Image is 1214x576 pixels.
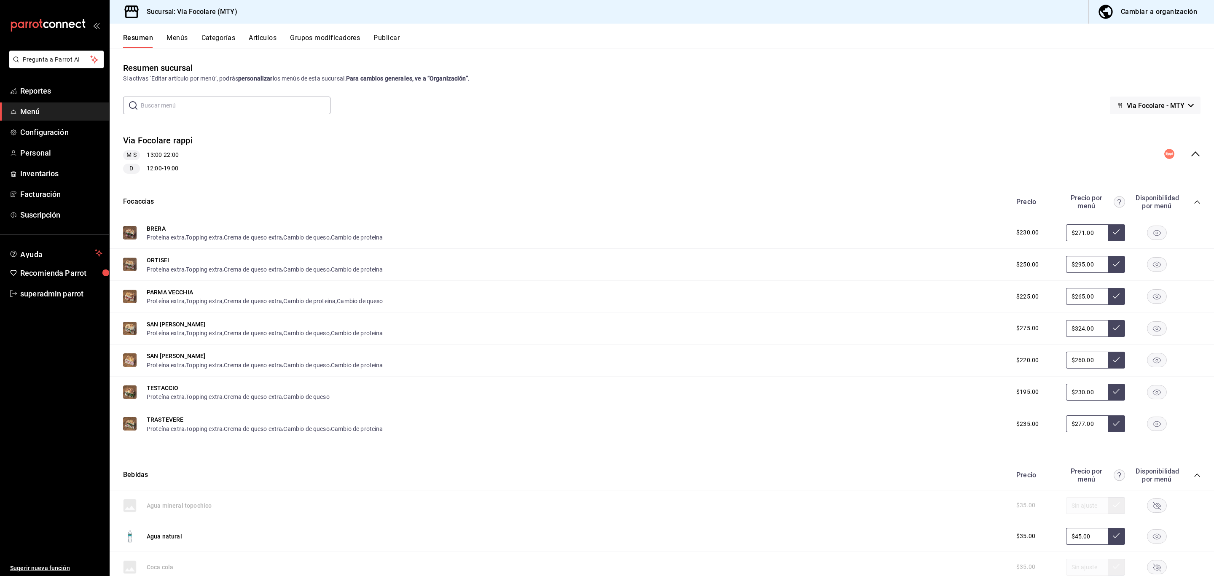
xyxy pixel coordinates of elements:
[283,393,329,401] button: Cambio de queso
[20,168,102,179] span: Inventarios
[1066,528,1108,545] input: Sin ajuste
[1066,415,1108,432] input: Sin ajuste
[186,297,223,305] button: Topping extra
[1066,256,1108,273] input: Sin ajuste
[224,425,282,433] button: Crema de queso extra
[123,135,193,147] button: Via Focolare rappi
[123,290,137,303] img: Preview
[1008,198,1062,206] div: Precio
[147,384,178,392] button: TESTACCIO
[331,329,383,337] button: Cambio de proteina
[186,361,223,369] button: Topping extra
[123,151,140,159] span: M-S
[147,233,383,242] div: , , , ,
[20,188,102,200] span: Facturación
[20,248,91,258] span: Ayuda
[147,361,185,369] button: Proteína extra
[147,320,206,328] button: SAN [PERSON_NAME]
[123,62,193,74] div: Resumen sucursal
[224,393,282,401] button: Crema de queso extra
[224,361,282,369] button: Crema de queso extra
[186,425,223,433] button: Topping extra
[23,55,91,64] span: Pregunta a Parrot AI
[147,415,184,424] button: TRASTEVERE
[1194,199,1201,205] button: collapse-category-row
[20,127,102,138] span: Configuración
[147,256,169,264] button: ORTISEI
[1127,102,1184,110] span: Via Focolare - MTY
[123,470,148,480] button: Bebidas
[147,424,383,433] div: , , , ,
[283,329,329,337] button: Cambio de queso
[1016,356,1039,365] span: $220.00
[9,51,104,68] button: Pregunta a Parrot AI
[147,329,185,337] button: Proteína extra
[1016,292,1039,301] span: $225.00
[123,197,154,207] button: Focaccias
[1016,388,1039,396] span: $195.00
[140,7,237,17] h3: Sucursal: Via Focolare (MTY)
[123,226,137,240] img: Preview
[1066,320,1108,337] input: Sin ajuste
[283,361,329,369] button: Cambio de queso
[167,34,188,48] button: Menús
[1066,352,1108,369] input: Sin ajuste
[123,353,137,367] img: Preview
[331,425,383,433] button: Cambio de proteina
[123,150,193,160] div: 13:00 - 22:00
[224,297,282,305] button: Crema de queso extra
[123,258,137,271] img: Preview
[224,265,282,274] button: Crema de queso extra
[331,361,383,369] button: Cambio de proteina
[147,392,330,401] div: , , ,
[20,147,102,159] span: Personal
[147,288,193,296] button: PARMA VECCHIA
[6,61,104,70] a: Pregunta a Parrot AI
[1194,472,1201,479] button: collapse-category-row
[337,297,383,305] button: Cambio de queso
[290,34,360,48] button: Grupos modificadores
[186,233,223,242] button: Topping extra
[1066,224,1108,241] input: Sin ajuste
[1016,260,1039,269] span: $250.00
[123,34,1214,48] div: navigation tabs
[123,74,1201,83] div: Si activas ‘Editar artículo por menú’, podrás los menús de esta sucursal.
[1016,532,1035,541] span: $35.00
[346,75,470,82] strong: Para cambios generales, ve a “Organización”.
[123,322,137,335] img: Preview
[147,328,383,337] div: , , , ,
[1016,324,1039,333] span: $275.00
[93,22,99,29] button: open_drawer_menu
[224,329,282,337] button: Crema de queso extra
[147,360,383,369] div: , , , ,
[10,564,102,573] span: Sugerir nueva función
[331,265,383,274] button: Cambio de proteina
[20,288,102,299] span: superadmin parrot
[123,417,137,431] img: Preview
[1136,467,1178,483] div: Disponibilidad por menú
[141,97,330,114] input: Buscar menú
[1066,194,1125,210] div: Precio por menú
[283,233,329,242] button: Cambio de queso
[147,296,383,305] div: , , , ,
[20,106,102,117] span: Menú
[1136,194,1178,210] div: Disponibilidad por menú
[20,267,102,279] span: Recomienda Parrot
[20,85,102,97] span: Reportes
[147,425,185,433] button: Proteína extra
[1066,384,1108,401] input: Sin ajuste
[224,233,282,242] button: Crema de queso extra
[123,34,153,48] button: Resumen
[331,233,383,242] button: Cambio de proteina
[147,264,383,273] div: , , , ,
[186,329,223,337] button: Topping extra
[1008,471,1062,479] div: Precio
[283,265,329,274] button: Cambio de queso
[186,265,223,274] button: Topping extra
[147,224,166,233] button: BRERA
[186,393,223,401] button: Topping extra
[147,532,182,541] button: Agua natural
[147,393,185,401] button: Proteína extra
[283,425,329,433] button: Cambio de queso
[1066,288,1108,305] input: Sin ajuste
